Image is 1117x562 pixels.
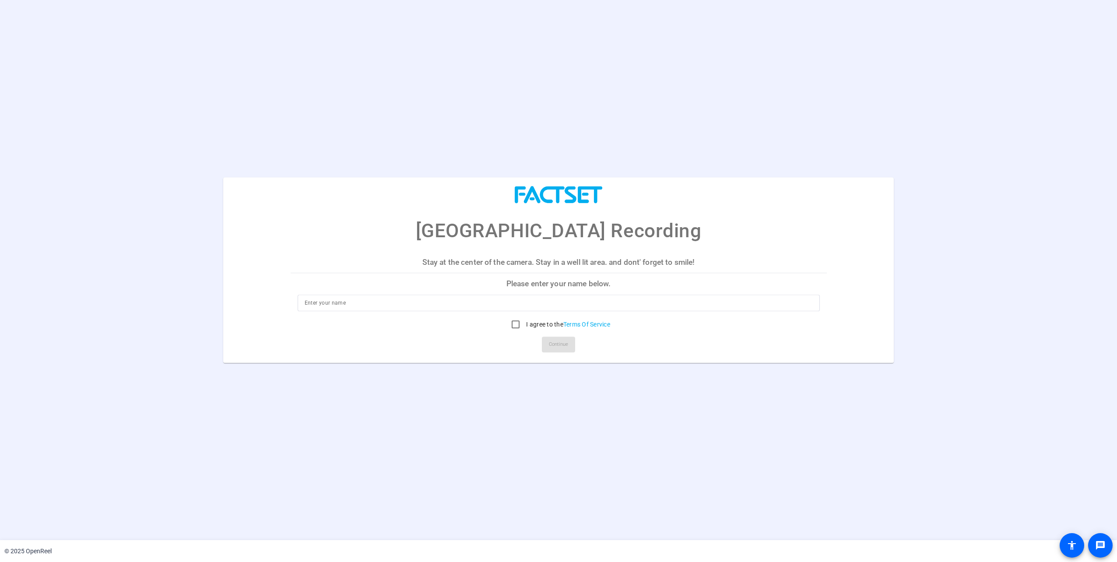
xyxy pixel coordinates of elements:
div: © 2025 OpenReel [4,547,52,556]
p: Please enter your name below. [291,273,827,294]
input: Enter your name [305,298,813,308]
mat-icon: message [1095,540,1106,551]
a: Terms Of Service [563,321,610,328]
p: [GEOGRAPHIC_DATA] Recording [416,216,702,245]
label: I agree to the [524,320,610,329]
mat-icon: accessibility [1067,540,1077,551]
img: company-logo [515,186,602,203]
p: Stay at the center of the camera. Stay in a well lit area. and dont' forget to smile! [291,252,827,273]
